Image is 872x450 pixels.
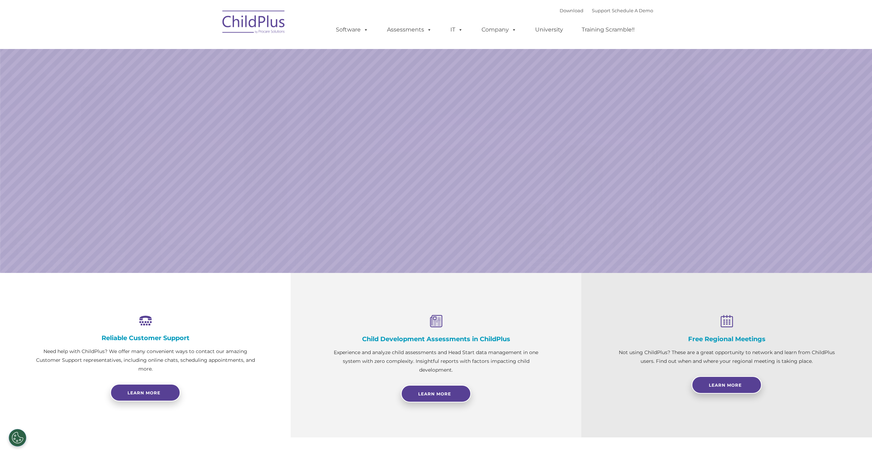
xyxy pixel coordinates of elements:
[9,429,26,447] button: Cookies Settings
[401,385,471,402] a: Learn More
[592,8,610,13] a: Support
[418,391,451,396] span: Learn More
[692,376,762,394] a: Learn More
[616,348,837,366] p: Not using ChildPlus? These are a great opportunity to network and learn from ChildPlus users. Fin...
[329,23,375,37] a: Software
[443,23,470,37] a: IT
[380,23,439,37] a: Assessments
[575,23,642,37] a: Training Scramble!!
[219,6,289,41] img: ChildPlus by Procare Solutions
[593,260,737,298] a: Learn More
[612,8,653,13] a: Schedule A Demo
[709,382,742,388] span: Learn More
[127,390,160,395] span: Learn more
[35,334,256,342] h4: Reliable Customer Support
[475,23,524,37] a: Company
[326,335,546,343] h4: Child Development Assessments in ChildPlus
[560,8,653,13] font: |
[110,384,180,401] a: Learn more
[528,23,570,37] a: University
[35,347,256,373] p: Need help with ChildPlus? We offer many convenient ways to contact our amazing Customer Support r...
[560,8,583,13] a: Download
[326,348,546,374] p: Experience and analyze child assessments and Head Start data management in one system with zero c...
[616,335,837,343] h4: Free Regional Meetings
